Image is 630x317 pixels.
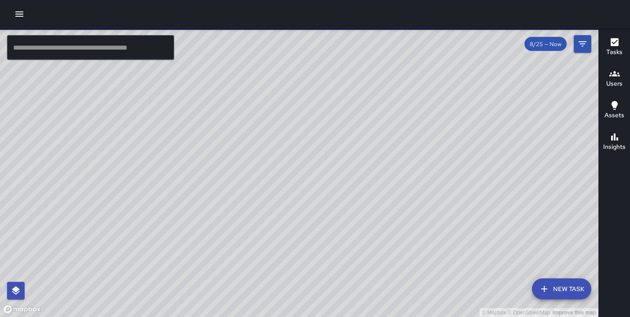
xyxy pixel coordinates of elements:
button: Assets [599,95,630,126]
button: Users [599,63,630,95]
span: 8/25 — Now [524,40,567,48]
h6: Insights [603,142,626,152]
button: Tasks [599,32,630,63]
button: New Task [532,278,591,299]
h6: Users [606,79,623,89]
h6: Assets [605,111,624,120]
button: Filters [574,35,591,53]
h6: Tasks [606,47,623,57]
button: Insights [599,126,630,158]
